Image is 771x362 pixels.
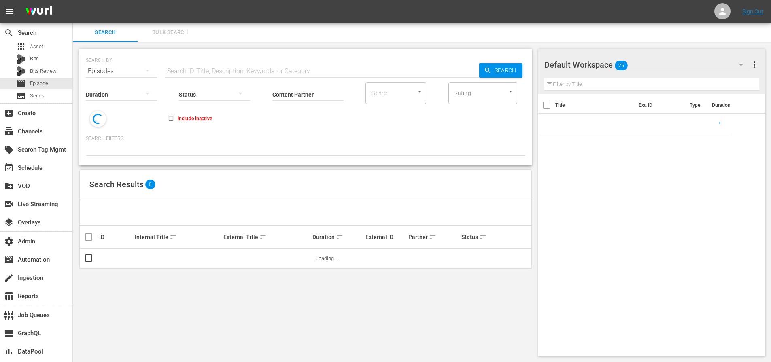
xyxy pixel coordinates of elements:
[312,232,363,242] div: Duration
[365,234,406,240] div: External ID
[750,60,759,70] span: more_vert
[16,91,26,101] span: Series
[4,347,14,356] span: DataPool
[145,180,155,189] span: 0
[4,218,14,227] span: Overlays
[16,54,26,64] div: Bits
[142,28,198,37] span: Bulk Search
[223,232,310,242] div: External Title
[99,234,132,240] div: ID
[16,66,26,76] div: Bits Review
[178,115,212,122] span: Include Inactive
[615,57,628,74] span: 25
[4,181,14,191] span: VOD
[135,232,221,242] div: Internal Title
[336,233,343,241] span: sort
[4,163,14,173] span: Schedule
[19,2,58,21] img: ans4CAIJ8jUAAAAAAAAAAAAAAAAAAAAAAAAgQb4GAAAAAAAAAAAAAAAAAAAAAAAAJMjXAAAAAAAAAAAAAAAAAAAAAAAAgAT5G...
[78,28,133,37] span: Search
[259,233,267,241] span: sort
[416,88,423,95] button: Open
[4,127,14,136] span: Channels
[4,291,14,301] span: Reports
[89,180,144,189] span: Search Results
[4,108,14,118] span: Create
[4,28,14,38] span: Search
[86,60,157,83] div: Episodes
[4,145,14,155] span: Search Tag Mgmt
[742,8,763,15] a: Sign Out
[16,42,26,51] span: Asset
[4,310,14,320] span: Job Queues
[170,233,177,241] span: sort
[30,79,48,87] span: Episode
[707,94,756,116] th: Duration
[750,55,759,74] button: more_vert
[555,94,634,116] th: Title
[30,55,39,63] span: Bits
[479,63,522,78] button: Search
[4,237,14,246] span: Admin
[685,94,707,116] th: Type
[408,232,459,242] div: Partner
[4,255,14,265] span: Automation
[4,328,14,338] span: GraphQL
[461,232,495,242] div: Status
[4,273,14,283] span: Ingestion
[5,6,15,16] span: menu
[316,255,338,261] span: Loading...
[491,63,522,78] span: Search
[429,233,436,241] span: sort
[30,67,57,75] span: Bits Review
[30,42,43,51] span: Asset
[16,79,26,89] span: Episode
[544,53,751,76] div: Default Workspace
[86,135,525,142] p: Search Filters:
[507,88,514,95] button: Open
[30,92,45,100] span: Series
[479,233,486,241] span: sort
[4,199,14,209] span: Live Streaming
[634,94,685,116] th: Ext. ID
